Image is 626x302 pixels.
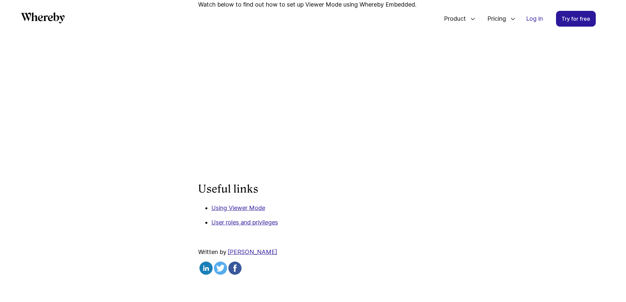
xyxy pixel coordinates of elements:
svg: Whereby [21,12,65,23]
img: twitter [214,262,227,275]
a: User roles and privileges [211,219,278,226]
a: Using Viewer Mode [211,204,265,211]
img: linkedin [199,262,213,275]
a: Log in [521,11,548,26]
a: Whereby [21,12,65,26]
a: [PERSON_NAME] [228,248,277,255]
iframe: YouTube video [185,22,441,161]
img: facebook [228,262,242,275]
strong: Useful links [198,183,258,195]
span: Pricing [481,8,508,30]
span: Product [437,8,468,30]
a: Try for free [556,11,596,27]
div: Written by [198,248,428,277]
